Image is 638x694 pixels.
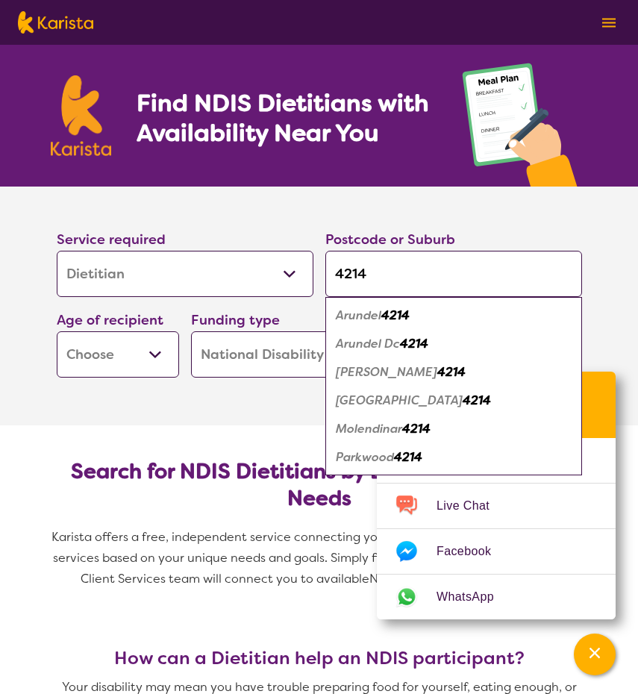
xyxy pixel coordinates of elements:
label: Service required [57,231,166,248]
em: Parkwood [336,449,394,465]
img: Karista logo [51,75,112,156]
img: Karista logo [18,11,93,34]
label: Funding type [191,311,280,329]
h3: How can a Dietitian help an NDIS participant? [51,648,588,669]
div: Arundel Dc 4214 [333,330,575,358]
a: Web link opens in a new tab. [377,575,616,619]
em: 4214 [394,449,422,465]
span: Live Chat [437,495,507,517]
span: WhatsApp [437,586,512,608]
button: Channel Menu [574,634,616,675]
input: Type [325,251,582,297]
div: Parkwood 4214 [333,443,575,472]
img: menu [602,18,616,28]
em: 4214 [381,307,410,323]
div: Ashmore 4214 [333,358,575,387]
em: [GEOGRAPHIC_DATA] [336,393,463,408]
em: Molendinar [336,421,402,437]
span: Karista offers a free, independent service connecting you with Dietitians and other disability se... [51,529,590,587]
div: Ashmore City 4214 [333,387,575,415]
span: Facebook [437,540,509,563]
em: 4214 [437,364,466,380]
em: Arundel Dc [336,336,400,351]
h2: Search for NDIS Dietitians by Location & Specific Needs [69,458,570,512]
h1: Find NDIS Dietitians with Availability Near You [137,88,431,148]
em: 4214 [400,336,428,351]
em: Arundel [336,307,381,323]
em: 4214 [402,421,431,437]
img: dietitian [457,56,588,187]
label: Postcode or Suburb [325,231,455,248]
div: Molendinar 4214 [333,415,575,443]
ul: Choose channel [377,438,616,619]
em: 4214 [463,393,491,408]
div: Arundel 4214 [333,301,575,330]
label: Age of recipient [57,311,163,329]
div: Channel Menu [377,372,616,619]
em: [PERSON_NAME] [336,364,437,380]
span: NDIS [369,571,398,587]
